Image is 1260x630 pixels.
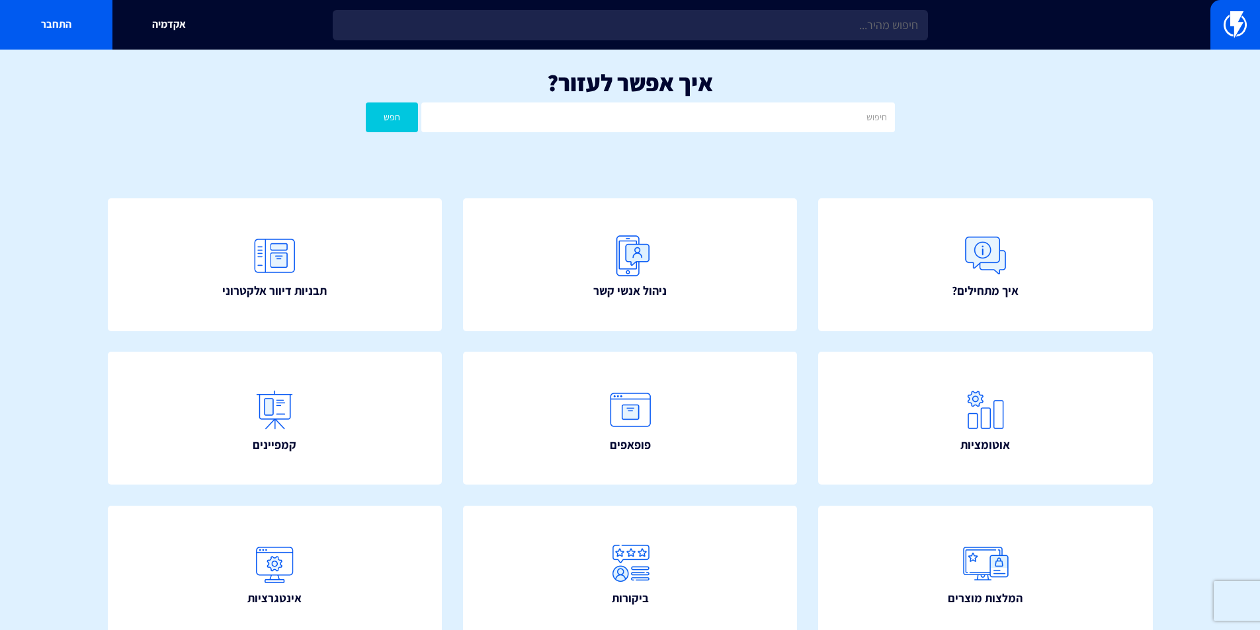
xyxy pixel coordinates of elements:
span: אינטגרציות [247,590,302,607]
input: חיפוש מהיר... [333,10,928,40]
span: תבניות דיוור אלקטרוני [222,282,327,299]
button: חפש [366,102,419,132]
a: פופאפים [463,352,798,485]
input: חיפוש [421,102,894,132]
span: המלצות מוצרים [948,590,1023,607]
span: אוטומציות [960,436,1010,453]
a: קמפיינים [108,352,442,485]
a: ניהול אנשי קשר [463,198,798,331]
span: ביקורות [612,590,649,607]
a: תבניות דיוור אלקטרוני [108,198,442,331]
span: איך מתחילים? [952,282,1019,299]
a: אוטומציות [818,352,1153,485]
a: איך מתחילים? [818,198,1153,331]
span: ניהול אנשי קשר [593,282,667,299]
span: פופאפים [610,436,651,453]
h1: איך אפשר לעזור? [20,69,1240,96]
span: קמפיינים [253,436,296,453]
